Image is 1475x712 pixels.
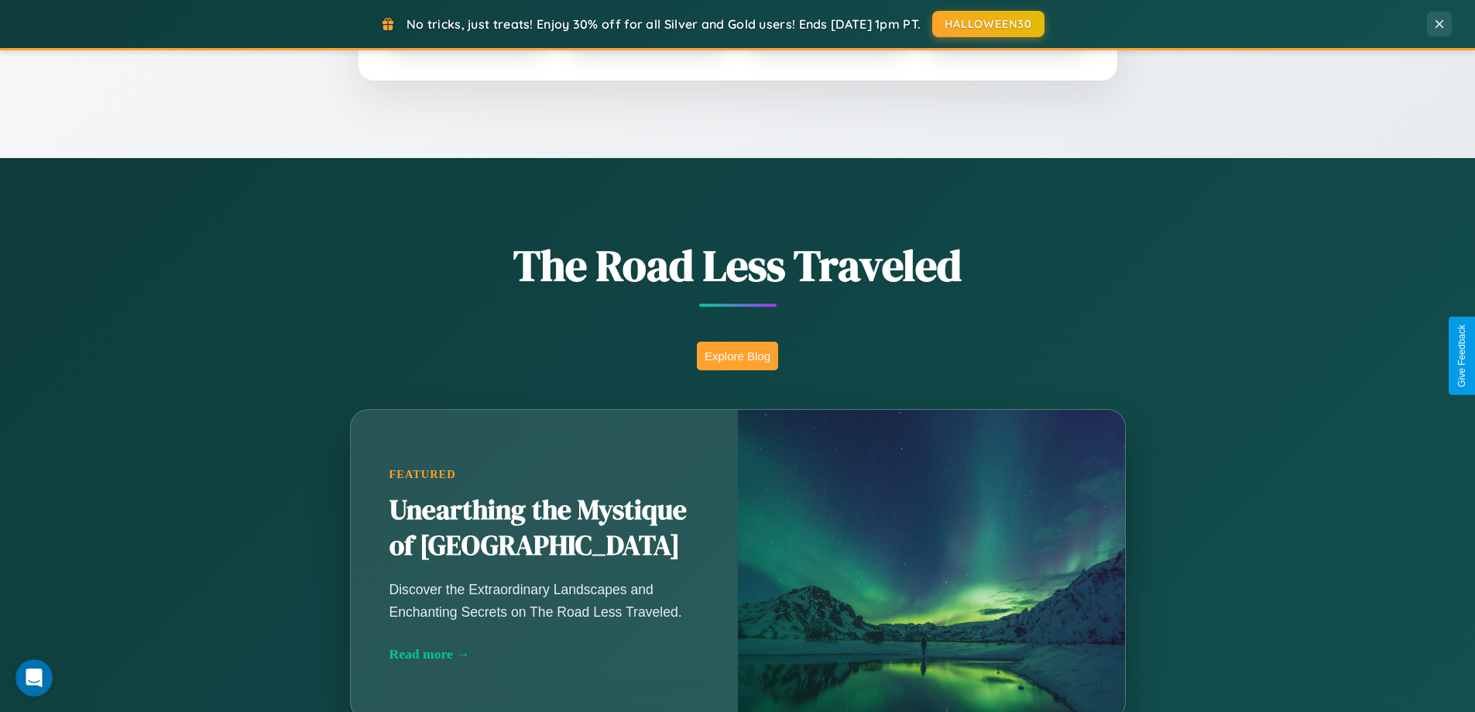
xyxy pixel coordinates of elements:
div: Read more → [389,646,699,662]
div: Give Feedback [1456,325,1467,387]
div: Featured [389,468,699,481]
button: HALLOWEEN30 [932,11,1045,37]
iframe: Intercom live chat [15,659,53,697]
p: Discover the Extraordinary Landscapes and Enchanting Secrets on The Road Less Traveled. [389,579,699,622]
span: No tricks, just treats! Enjoy 30% off for all Silver and Gold users! Ends [DATE] 1pm PT. [406,16,921,32]
button: Explore Blog [697,342,778,370]
h1: The Road Less Traveled [273,236,1202,295]
h2: Unearthing the Mystique of [GEOGRAPHIC_DATA] [389,493,699,564]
